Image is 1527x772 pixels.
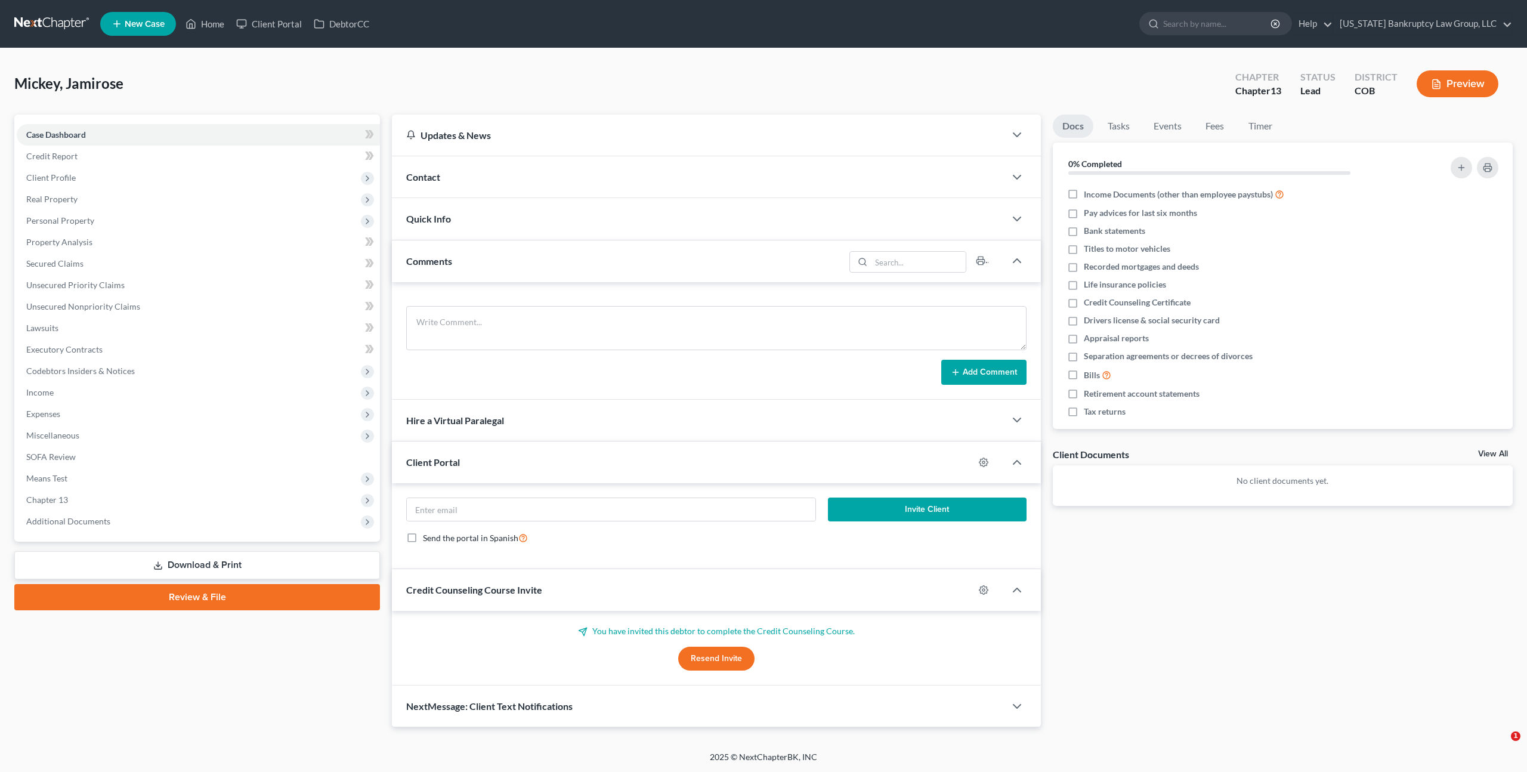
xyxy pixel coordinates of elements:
[406,255,452,267] span: Comments
[17,274,380,296] a: Unsecured Priority Claims
[17,231,380,253] a: Property Analysis
[14,75,123,92] span: Mickey, Jamirose
[26,172,76,183] span: Client Profile
[1084,350,1253,362] span: Separation agreements or decrees of divorces
[17,446,380,468] a: SOFA Review
[1084,388,1200,400] span: Retirement account statements
[407,498,815,521] input: Enter email
[1486,731,1515,760] iframe: Intercom live chat
[1239,115,1282,138] a: Timer
[26,323,58,333] span: Lawsuits
[1196,115,1234,138] a: Fees
[828,498,1027,521] button: Invite Client
[941,360,1027,385] button: Add Comment
[26,430,79,440] span: Miscellaneous
[17,339,380,360] a: Executory Contracts
[1053,448,1129,461] div: Client Documents
[406,625,1027,637] p: You have invited this debtor to complete the Credit Counseling Course.
[26,387,54,397] span: Income
[1478,450,1508,458] a: View All
[406,213,451,224] span: Quick Info
[26,129,86,140] span: Case Dashboard
[1144,115,1191,138] a: Events
[1293,13,1333,35] a: Help
[1334,13,1512,35] a: [US_STATE] Bankruptcy Law Group, LLC
[26,473,67,483] span: Means Test
[308,13,375,35] a: DebtorCC
[125,20,165,29] span: New Case
[1062,475,1503,487] p: No client documents yet.
[14,551,380,579] a: Download & Print
[1084,406,1126,418] span: Tax returns
[26,258,84,268] span: Secured Claims
[26,215,94,226] span: Personal Property
[406,700,573,712] span: NextMessage: Client Text Notifications
[1084,279,1166,291] span: Life insurance policies
[1098,115,1139,138] a: Tasks
[1084,261,1199,273] span: Recorded mortgages and deeds
[1355,84,1398,98] div: COB
[1084,207,1197,219] span: Pay advices for last six months
[17,124,380,146] a: Case Dashboard
[406,584,542,595] span: Credit Counseling Course Invite
[26,452,76,462] span: SOFA Review
[1163,13,1272,35] input: Search by name...
[26,344,103,354] span: Executory Contracts
[1084,369,1100,381] span: Bills
[26,516,110,526] span: Additional Documents
[1355,70,1398,84] div: District
[17,317,380,339] a: Lawsuits
[17,253,380,274] a: Secured Claims
[1300,70,1336,84] div: Status
[180,13,230,35] a: Home
[1511,731,1520,741] span: 1
[1271,85,1281,96] span: 13
[1084,243,1170,255] span: Titles to motor vehicles
[26,237,92,247] span: Property Analysis
[871,252,966,272] input: Search...
[14,584,380,610] a: Review & File
[1084,189,1273,200] span: Income Documents (other than employee paystubs)
[406,129,991,141] div: Updates & News
[1084,297,1191,308] span: Credit Counseling Certificate
[1235,84,1281,98] div: Chapter
[26,151,78,161] span: Credit Report
[17,146,380,167] a: Credit Report
[1084,314,1220,326] span: Drivers license & social security card
[1084,225,1145,237] span: Bank statements
[230,13,308,35] a: Client Portal
[1300,84,1336,98] div: Lead
[1417,70,1498,97] button: Preview
[1084,332,1149,344] span: Appraisal reports
[26,301,140,311] span: Unsecured Nonpriority Claims
[1068,159,1122,169] strong: 0% Completed
[26,495,68,505] span: Chapter 13
[406,415,504,426] span: Hire a Virtual Paralegal
[1053,115,1093,138] a: Docs
[423,533,518,543] span: Send the portal in Spanish
[26,366,135,376] span: Codebtors Insiders & Notices
[26,194,78,204] span: Real Property
[406,456,460,468] span: Client Portal
[1235,70,1281,84] div: Chapter
[678,647,755,671] button: Resend Invite
[406,171,440,183] span: Contact
[26,409,60,419] span: Expenses
[17,296,380,317] a: Unsecured Nonpriority Claims
[26,280,125,290] span: Unsecured Priority Claims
